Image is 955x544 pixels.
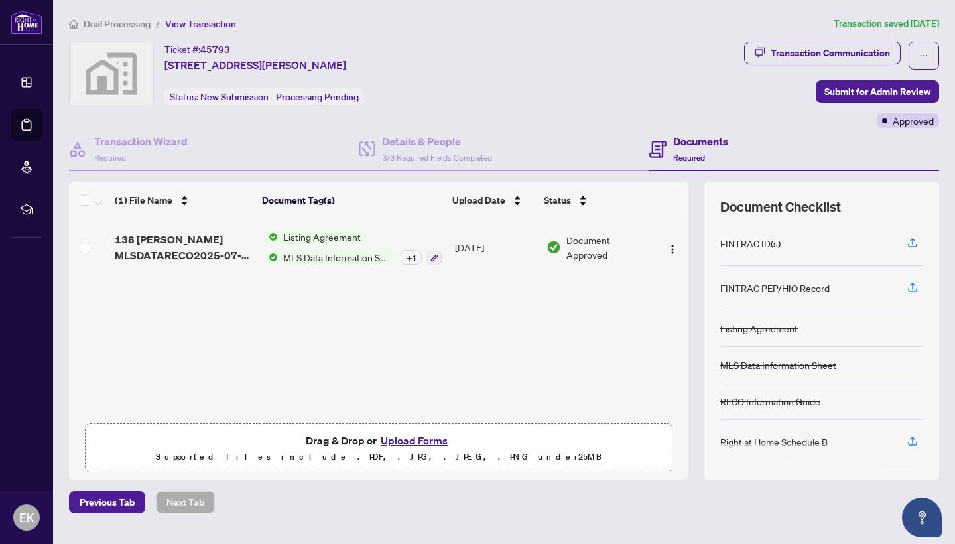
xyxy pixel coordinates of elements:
img: Document Status [546,240,561,255]
div: Listing Agreement [720,321,798,336]
span: Upload Date [452,193,505,208]
p: Supported files include .PDF, .JPG, .JPEG, .PNG under 25 MB [94,449,664,465]
img: svg%3e [70,42,153,105]
span: Document Checklist [720,198,841,216]
span: 138 [PERSON_NAME] MLSDATARECO2025-07-25 072059.PDF [115,232,253,263]
div: Ticket #: [164,42,230,57]
img: Logo [667,244,678,255]
div: Right at Home Schedule B [720,435,828,449]
span: Status [544,193,571,208]
th: Upload Date [447,182,538,219]
span: New Submission - Processing Pending [200,91,359,103]
span: Previous Tab [80,492,135,513]
img: logo [11,10,42,34]
span: 3/3 Required Fields Completed [382,153,492,163]
button: Transaction Communication [744,42,901,64]
th: Status [539,182,653,219]
div: Status: [164,88,364,105]
button: Next Tab [156,491,215,513]
span: Drag & Drop or [306,432,452,449]
span: Drag & Drop orUpload FormsSupported files include .PDF, .JPG, .JPEG, .PNG under25MB [86,424,672,473]
span: Document Approved [566,233,651,262]
th: Document Tag(s) [257,182,448,219]
span: (1) File Name [115,193,172,208]
span: 45793 [200,44,230,56]
div: FINTRAC PEP/HIO Record [720,281,830,295]
span: Required [673,153,705,163]
button: Open asap [902,498,942,537]
li: / [156,16,160,31]
h4: Documents [673,133,728,149]
span: ellipsis [919,51,928,60]
span: Required [94,153,126,163]
td: [DATE] [450,219,541,276]
span: Deal Processing [84,18,151,30]
button: Previous Tab [69,491,145,513]
span: home [69,19,78,29]
span: [STREET_ADDRESS][PERSON_NAME] [164,57,346,73]
button: Logo [662,237,683,258]
button: Submit for Admin Review [816,80,939,103]
th: (1) File Name [109,182,257,219]
h4: Transaction Wizard [94,133,188,149]
div: + 1 [401,250,422,265]
article: Transaction saved [DATE] [834,16,939,31]
div: Transaction Communication [771,42,890,64]
div: FINTRAC ID(s) [720,236,781,251]
div: RECO Information Guide [720,394,820,409]
div: MLS Data Information Sheet [720,358,836,372]
img: Status Icon [263,250,278,265]
span: Listing Agreement [278,230,366,244]
span: Submit for Admin Review [824,81,930,102]
span: EK [19,508,34,527]
span: Approved [893,113,934,128]
span: MLS Data Information Sheet [278,250,395,265]
span: View Transaction [165,18,236,30]
button: Status IconListing AgreementStatus IconMLS Data Information Sheet+1 [263,230,442,265]
h4: Details & People [382,133,492,149]
button: Upload Forms [377,432,452,449]
img: Status Icon [263,230,278,244]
